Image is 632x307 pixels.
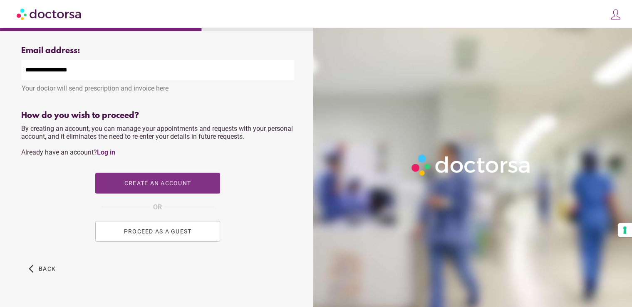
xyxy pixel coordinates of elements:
[618,223,632,237] button: Your consent preferences for tracking technologies
[39,265,56,272] span: Back
[21,125,293,156] span: By creating an account, you can manage your appointments and requests with your personal account,...
[21,80,294,92] div: Your doctor will send prescription and invoice here
[124,228,192,235] span: PROCEED AS A GUEST
[21,111,294,120] div: How do you wish to proceed?
[17,5,82,23] img: Doctorsa.com
[95,221,220,242] button: PROCEED AS A GUEST
[408,151,535,179] img: Logo-Doctorsa-trans-White-partial-flat.png
[25,258,59,279] button: arrow_back_ios Back
[21,46,294,56] div: Email address:
[610,9,622,20] img: icons8-customer-100.png
[153,202,162,213] span: OR
[124,180,191,187] span: Create an account
[97,148,115,156] a: Log in
[95,173,220,194] button: Create an account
